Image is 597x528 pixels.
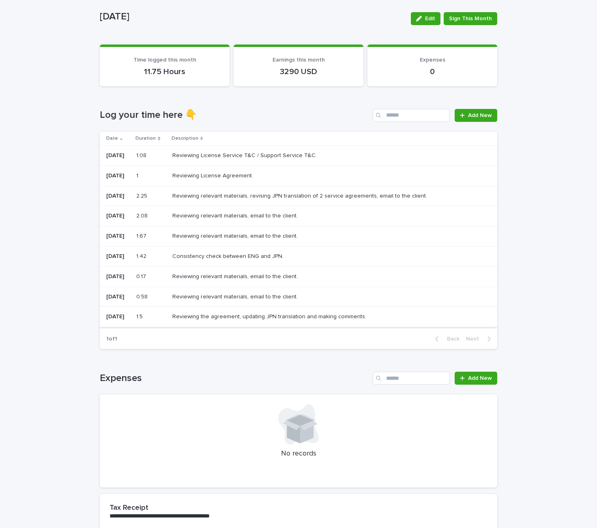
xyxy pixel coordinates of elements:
[172,171,255,179] p: Reviewing License Agreement.
[100,266,497,287] tr: [DATE]0.170.17 Reviewing relevant materials, email to the client.Reviewing relevant materials, em...
[100,329,124,349] p: 1 of 1
[136,191,149,200] p: 2.25
[444,12,497,25] button: Sign This Month
[442,336,460,342] span: Back
[136,251,148,260] p: 1.42
[455,372,497,385] a: Add New
[411,12,440,25] button: Edit
[172,151,318,159] p: Reviewing License Service T&C / Support Service T&C.
[133,57,196,63] span: Time logged this month
[136,171,140,179] p: 1
[110,67,220,77] p: 11.75 Hours
[377,67,487,77] p: 0
[106,273,130,280] p: [DATE]
[425,16,435,21] span: Edit
[136,151,148,159] p: 1.08
[100,226,497,247] tr: [DATE]1.671.67 Reviewing relevant materials, email to the client.Reviewing relevant materials, em...
[106,313,130,320] p: [DATE]
[106,193,130,200] p: [DATE]
[136,272,148,280] p: 0.17
[373,109,450,122] input: Search
[106,134,118,143] p: Date
[420,57,445,63] span: Expenses
[463,335,497,343] button: Next
[106,253,130,260] p: [DATE]
[136,292,149,300] p: 0.58
[136,312,144,320] p: 1.5
[172,191,429,200] p: Reviewing relevant materials, revising JPN translation of 2 service agreements, email to the client.
[273,57,325,63] span: Earnings this month
[100,109,369,121] h1: Log your time here 👇
[106,233,130,240] p: [DATE]
[466,336,484,342] span: Next
[172,312,368,320] p: Reviewing the agreement, updating JPN translation and making comments.
[429,335,463,343] button: Back
[243,67,354,77] p: 3290 USD
[100,166,497,186] tr: [DATE]11 Reviewing License Agreement.Reviewing License Agreement.
[172,292,299,300] p: Reviewing relevant materials, email to the client.
[373,372,450,385] input: Search
[135,134,156,143] p: Duration
[100,206,497,226] tr: [DATE]2.082.08 Reviewing relevant materials, email to the client.Reviewing relevant materials, em...
[468,375,492,381] span: Add New
[100,145,497,166] tr: [DATE]1.081.08 Reviewing License Service T&C / Support Service T&C.Reviewing License Service T&C ...
[110,504,148,513] h2: Tax Receipt
[449,15,492,23] span: Sign This Month
[100,186,497,206] tr: [DATE]2.252.25 Reviewing relevant materials, revising JPN translation of 2 service agreements, em...
[136,231,148,240] p: 1.67
[106,294,130,300] p: [DATE]
[172,231,299,240] p: Reviewing relevant materials, email to the client.
[172,251,285,260] p: Consistency check between ENG and JPN.
[468,113,492,118] span: Add New
[106,172,130,179] p: [DATE]
[100,11,404,23] p: [DATE]
[172,211,299,219] p: Reviewing relevant materials, email to the client.
[110,449,487,458] p: No records
[100,307,497,327] tr: [DATE]1.51.5 Reviewing the agreement, updating JPN translation and making comments.Reviewing the ...
[100,287,497,307] tr: [DATE]0.580.58 Reviewing relevant materials, email to the client.Reviewing relevant materials, em...
[106,213,130,219] p: [DATE]
[172,272,299,280] p: Reviewing relevant materials, email to the client.
[100,373,369,384] h1: Expenses
[136,211,149,219] p: 2.08
[455,109,497,122] a: Add New
[172,134,198,143] p: Description
[106,152,130,159] p: [DATE]
[100,246,497,266] tr: [DATE]1.421.42 Consistency check between ENG and JPN.Consistency check between ENG and JPN.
